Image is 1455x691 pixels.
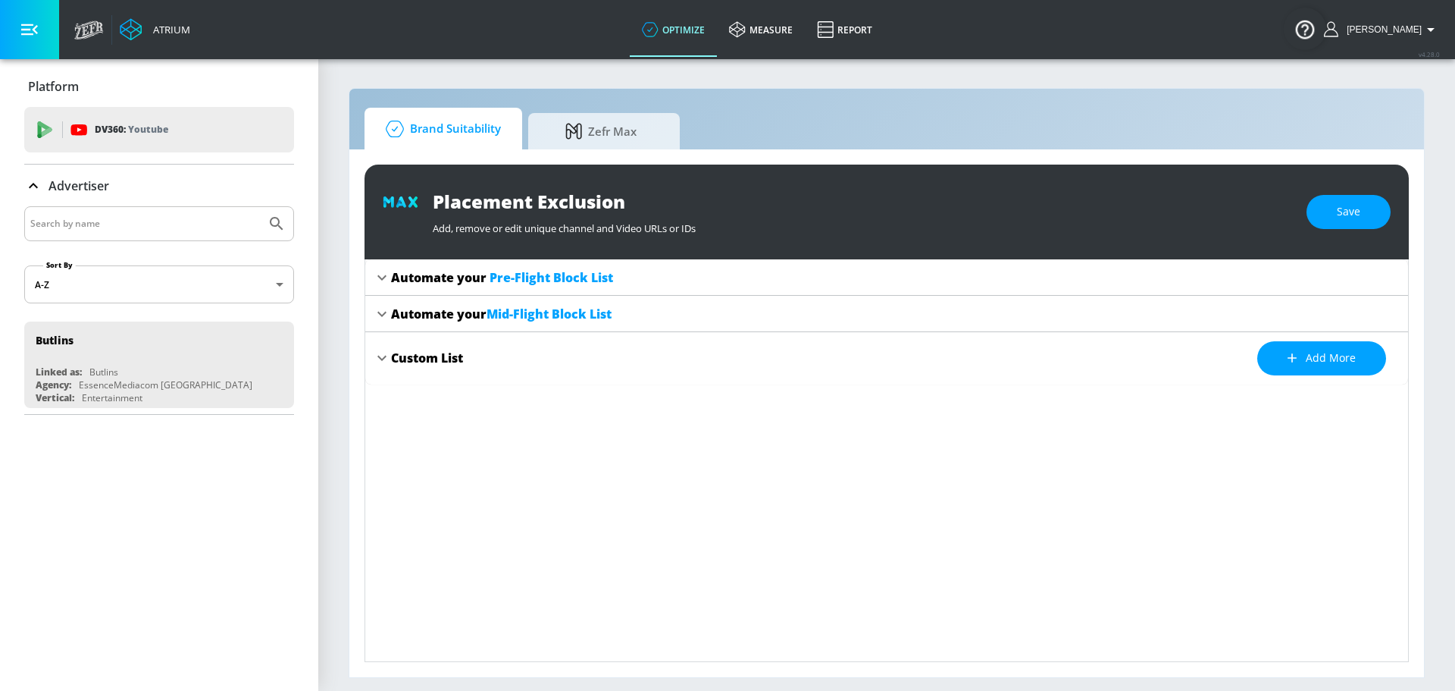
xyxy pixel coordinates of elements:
span: Add more [1288,349,1356,368]
div: Butlins [89,366,118,378]
a: optimize [630,2,717,57]
div: Custom List [391,350,463,366]
a: Report [805,2,884,57]
a: Atrium [120,18,190,41]
span: Mid-Flight Block List [487,306,612,322]
div: DV360: Youtube [24,107,294,152]
div: EssenceMediacom [GEOGRAPHIC_DATA] [79,378,252,391]
div: Linked as: [36,366,82,378]
input: Search by name [30,214,260,234]
span: Brand Suitability [380,111,501,147]
button: Add more [1257,341,1386,375]
a: measure [717,2,805,57]
div: Automate your Pre-Flight Block List [365,259,1408,296]
span: v 4.28.0 [1419,50,1440,58]
p: Platform [28,78,79,95]
label: Sort By [43,260,76,270]
div: Automate yourMid-Flight Block List [365,296,1408,332]
div: Automate your [391,306,612,322]
div: Atrium [147,23,190,36]
div: Vertical: [36,391,74,404]
span: login as: christopher.parsons@essencemediacom.com [1341,24,1422,35]
div: Agency: [36,378,71,391]
div: Butlins [36,333,74,347]
p: Advertiser [48,177,109,194]
div: A-Z [24,265,294,303]
button: Open Resource Center [1284,8,1326,50]
span: Save [1337,203,1360,221]
nav: list of Advertiser [24,316,294,414]
button: [PERSON_NAME] [1324,20,1440,39]
div: Automate your [391,269,613,286]
div: Entertainment [82,391,142,404]
div: Placement Exclusion [433,189,1291,214]
span: Pre-Flight Block List [490,269,613,286]
div: Advertiser [24,206,294,414]
div: Custom ListAdd more [365,332,1408,385]
div: Platform [24,65,294,108]
p: Youtube [128,121,168,137]
div: Advertiser [24,165,294,207]
div: ButlinsLinked as:ButlinsAgency:EssenceMediacom [GEOGRAPHIC_DATA]Vertical:Entertainment [24,322,294,408]
span: Zefr Max [543,113,659,149]
p: DV360: [95,121,168,138]
button: Save [1306,195,1391,229]
div: Add, remove or edit unique channel and Video URLs or IDs [433,214,1291,235]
